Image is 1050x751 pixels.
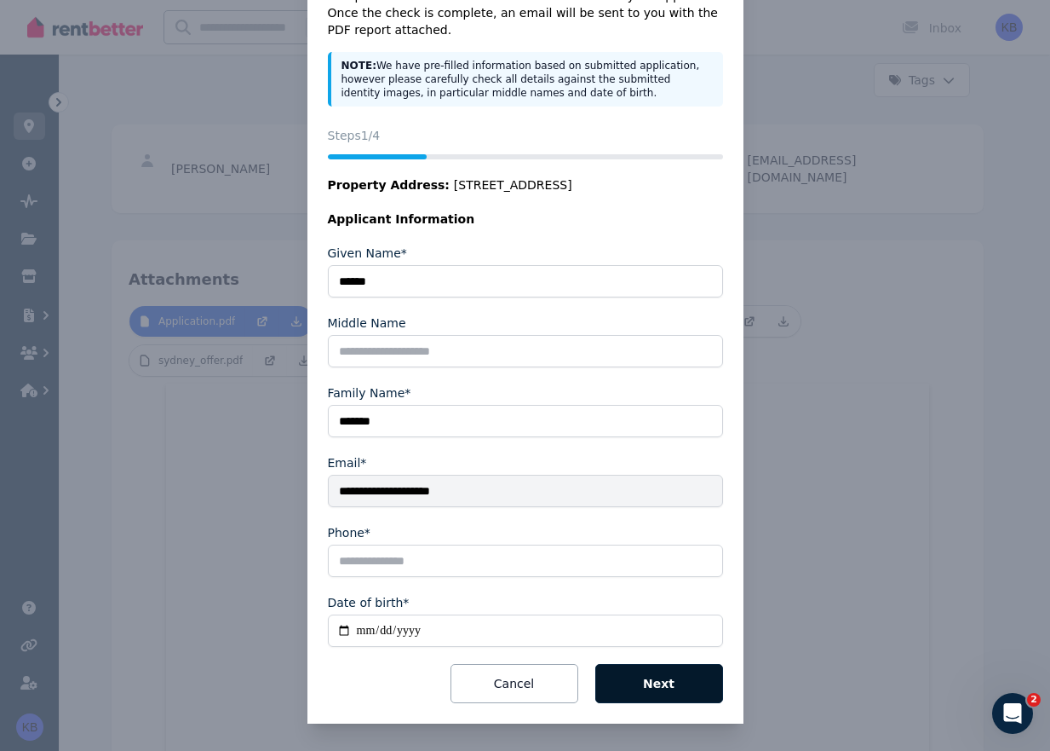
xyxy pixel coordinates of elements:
[595,664,723,703] button: Next
[328,178,450,192] span: Property Address:
[328,127,723,144] p: Steps 1 /4
[454,176,572,194] span: [STREET_ADDRESS]
[992,693,1033,734] iframe: Intercom live chat
[328,454,367,471] label: Email*
[1027,693,1041,707] span: 2
[328,52,723,107] div: We have pre-filled information based on submitted application, however please carefully check all...
[341,60,376,72] strong: NOTE:
[328,384,411,401] label: Family Name*
[328,524,370,541] label: Phone*
[328,315,406,332] label: Middle Name
[328,594,410,611] label: Date of birth*
[328,245,407,262] label: Given Name*
[450,664,578,703] button: Cancel
[328,211,723,228] legend: Applicant Information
